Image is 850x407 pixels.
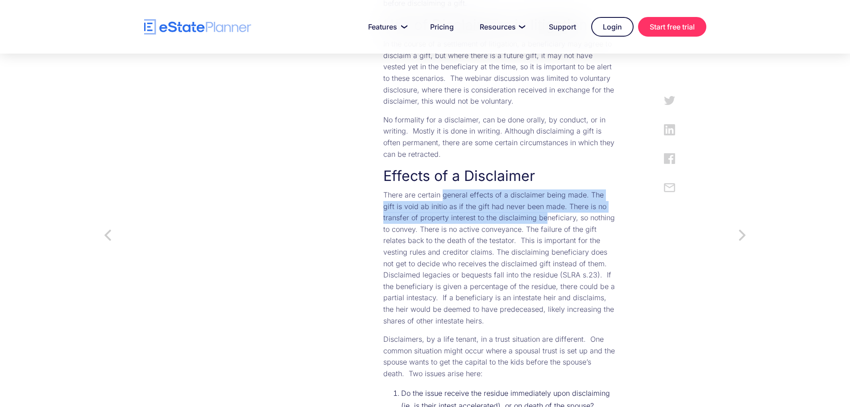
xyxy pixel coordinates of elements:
p: In the course of a settlement of litigation, a beneficiary may agree to disclaim a gift, but wher... [383,38,616,107]
a: Start free trial [638,17,706,37]
a: Pricing [419,18,464,36]
p: There are certain general effects of a disclaimer being made. The gift is void ab initio as if th... [383,189,616,327]
a: home [144,19,251,35]
a: Features [357,18,415,36]
a: Support [538,18,587,36]
h3: Effects of a Disclaimer [383,167,616,185]
a: Resources [469,18,534,36]
a: Login [591,17,634,37]
p: Disclaimers, by a life tenant, in a trust situation are different. One common situation might occ... [383,334,616,379]
p: No formality for a disclaimer, can be done orally, by conduct, or in writing. Mostly it is done i... [383,114,616,160]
